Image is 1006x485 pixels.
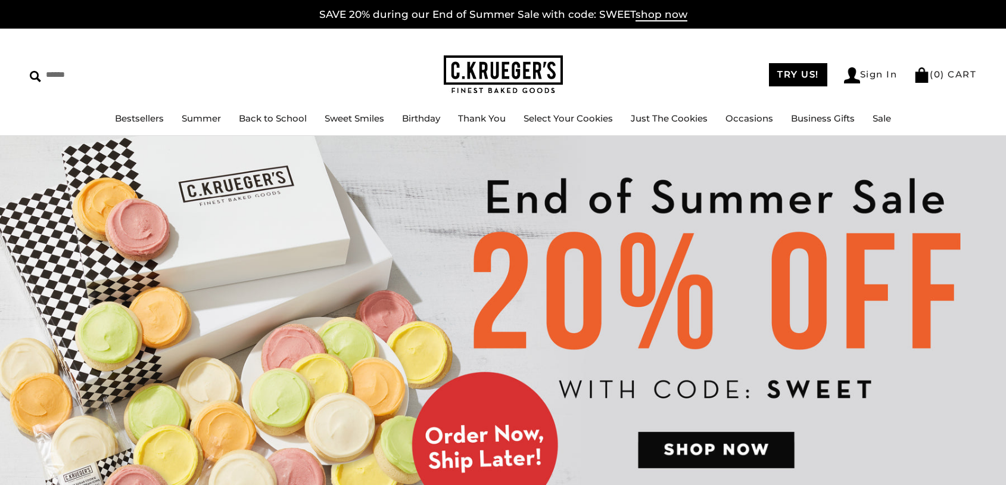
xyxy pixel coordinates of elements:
[30,71,41,82] img: Search
[458,113,506,124] a: Thank You
[30,66,172,84] input: Search
[844,67,898,83] a: Sign In
[402,113,440,124] a: Birthday
[914,69,976,80] a: (0) CART
[934,69,941,80] span: 0
[115,113,164,124] a: Bestsellers
[636,8,687,21] span: shop now
[791,113,855,124] a: Business Gifts
[325,113,384,124] a: Sweet Smiles
[873,113,891,124] a: Sale
[319,8,687,21] a: SAVE 20% during our End of Summer Sale with code: SWEETshop now
[769,63,827,86] a: TRY US!
[631,113,708,124] a: Just The Cookies
[725,113,773,124] a: Occasions
[524,113,613,124] a: Select Your Cookies
[239,113,307,124] a: Back to School
[914,67,930,83] img: Bag
[844,67,860,83] img: Account
[182,113,221,124] a: Summer
[444,55,563,94] img: C.KRUEGER'S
